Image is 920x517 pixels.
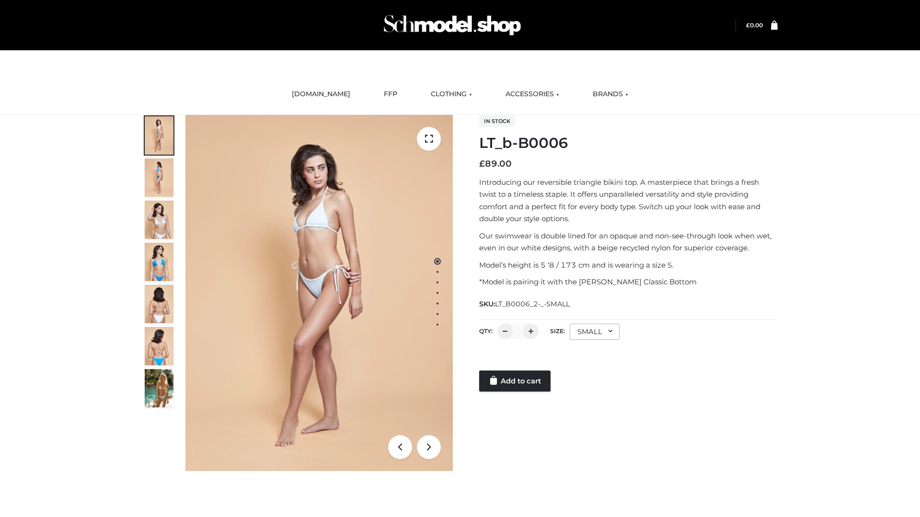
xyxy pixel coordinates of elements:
[479,115,515,127] span: In stock
[498,84,566,105] a: ACCESSORIES
[285,84,357,105] a: [DOMAIN_NAME]
[185,115,453,471] img: ArielClassicBikiniTop_CloudNine_AzureSky_OW114ECO_1
[424,84,479,105] a: CLOTHING
[145,116,173,155] img: ArielClassicBikiniTop_CloudNine_AzureSky_OW114ECO_1-scaled.jpg
[746,22,763,29] bdi: 0.00
[479,176,778,225] p: Introducing our reversible triangle bikini top. A masterpiece that brings a fresh twist to a time...
[377,84,404,105] a: FFP
[479,298,571,310] span: SKU:
[145,243,173,281] img: ArielClassicBikiniTop_CloudNine_AzureSky_OW114ECO_4-scaled.jpg
[746,22,750,29] span: £
[479,327,493,335] label: QTY:
[479,230,778,254] p: Our swimwear is double lined for an opaque and non-see-through look when wet, even in our white d...
[380,6,524,44] img: Schmodel Admin 964
[570,324,620,340] div: SMALL
[550,327,565,335] label: Size:
[145,369,173,407] img: Arieltop_CloudNine_AzureSky2.jpg
[586,84,635,105] a: BRANDS
[479,371,551,392] a: Add to cart
[495,300,570,308] span: LT_B0006_2-_-SMALL
[479,276,778,288] p: *Model is pairing it with the [PERSON_NAME] Classic Bottom
[479,135,778,152] h1: LT_b-B0006
[145,327,173,365] img: ArielClassicBikiniTop_CloudNine_AzureSky_OW114ECO_8-scaled.jpg
[479,158,485,169] span: £
[145,158,173,197] img: ArielClassicBikiniTop_CloudNine_AzureSky_OW114ECO_2-scaled.jpg
[145,201,173,239] img: ArielClassicBikiniTop_CloudNine_AzureSky_OW114ECO_3-scaled.jpg
[479,158,512,169] bdi: 89.00
[746,22,763,29] a: £0.00
[145,285,173,323] img: ArielClassicBikiniTop_CloudNine_AzureSky_OW114ECO_7-scaled.jpg
[479,259,778,271] p: Model’s height is 5 ‘8 / 173 cm and is wearing a size S.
